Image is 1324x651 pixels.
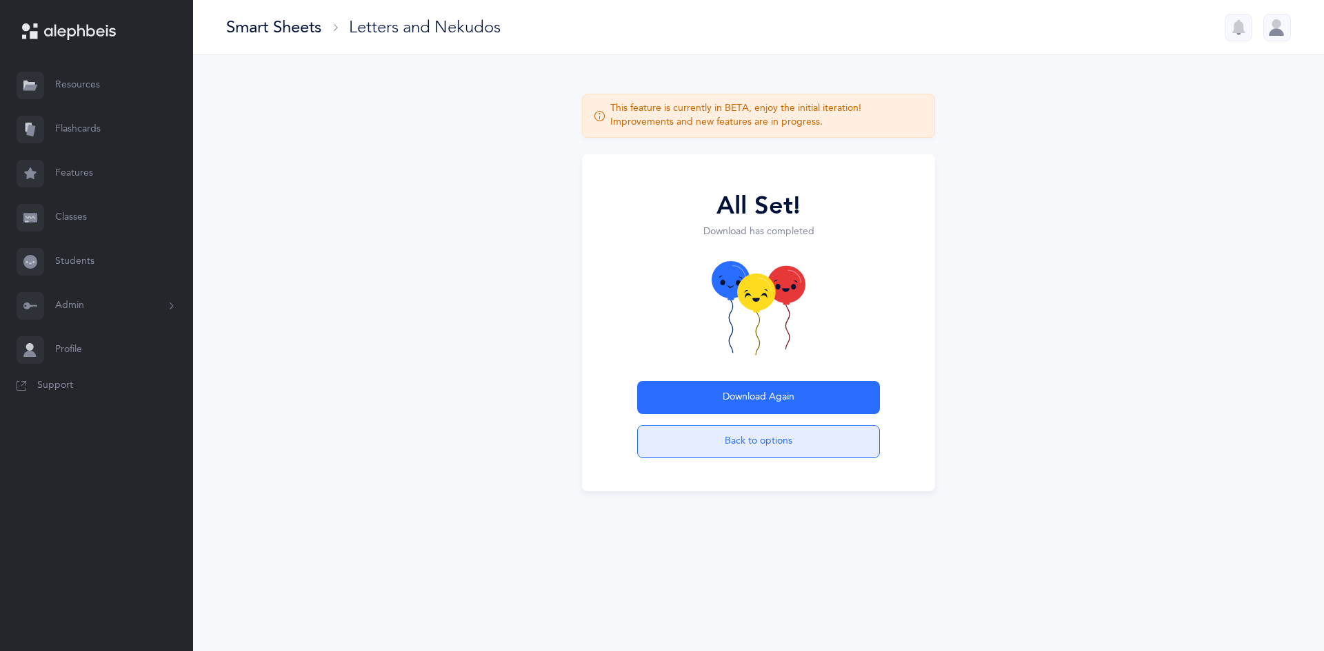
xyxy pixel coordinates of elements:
[637,381,880,414] button: Download Again
[349,16,501,39] div: Letters and Nekudos
[226,16,321,39] div: Smart Sheets
[637,187,880,225] div: All Set!
[37,379,73,393] span: Support
[637,225,880,239] div: Download has completed
[610,102,923,130] div: This feature is currently in BETA, enjoy the initial iteration! Improvements and new features are...
[637,425,880,458] button: Back to options
[723,390,794,404] span: Download Again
